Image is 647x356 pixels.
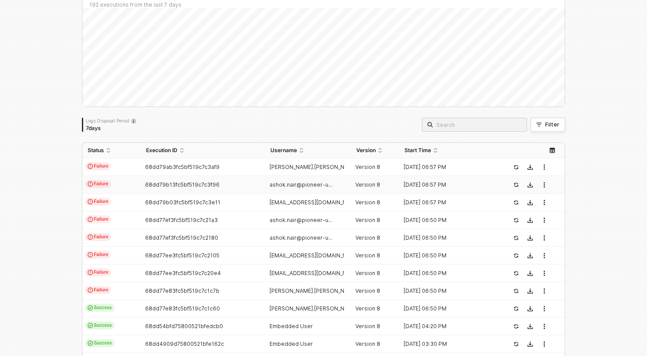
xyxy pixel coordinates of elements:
span: [EMAIL_ADDRESS][DOMAIN_NAME] [270,199,360,206]
span: icon-exclamation [88,252,93,257]
span: icon-exclamation [88,164,93,169]
span: 68dd79b03fc5bf519c7c3e11 [145,199,220,206]
span: 68dd77ee3fc5bf519c7c20e4 [145,270,221,276]
button: Filter [531,118,565,132]
span: Failure [85,286,111,294]
span: icon-success-page [513,306,519,311]
div: 192 executions from the last 7 days [89,1,565,8]
span: icon-success-page [513,324,519,329]
span: icon-success-page [513,271,519,276]
div: [DATE] 06:50 PM [399,252,496,259]
div: [DATE] 06:50 PM [399,305,496,312]
span: [PERSON_NAME].[PERSON_NAME]@[PERSON_NAME]... [270,287,410,294]
span: icon-table [550,148,555,153]
span: [PERSON_NAME].[PERSON_NAME]@[PERSON_NAME]... [270,164,410,170]
span: Version 8 [355,287,380,294]
span: icon-download [528,165,533,170]
div: [DATE] 06:50 PM [399,270,496,277]
span: icon-download [528,235,533,241]
span: Failure [85,180,111,188]
span: Execution ID [146,147,177,154]
span: icon-download [528,253,533,258]
span: icon-download [528,200,533,205]
span: icon-success-page [513,253,519,258]
span: Version 8 [355,323,380,329]
div: Filter [545,121,559,128]
span: Success [85,304,115,312]
span: Version 8 [355,305,380,312]
span: icon-success-page [513,235,519,241]
span: Version 8 [355,217,380,223]
span: icon-cards [88,341,93,346]
span: Version 8 [355,234,380,241]
div: [DATE] 06:50 PM [399,287,496,295]
span: icon-exclamation [88,234,93,240]
span: 68dd77ee3fc5bf519c7c2105 [145,252,220,259]
span: icon-success-page [513,341,519,347]
span: Failure [85,268,111,276]
span: icon-download [528,288,533,294]
span: Version 8 [355,252,380,259]
span: icon-download [528,324,533,329]
span: icon-download [528,182,533,188]
span: icon-cards [88,323,93,328]
div: [DATE] 06:50 PM [399,217,496,224]
span: Failure [85,162,111,170]
span: Failure [85,198,111,206]
span: icon-exclamation [88,270,93,275]
span: Version 8 [355,181,380,188]
div: [DATE] 06:57 PM [399,164,496,171]
th: Version [351,143,399,158]
span: 68dd79b13fc5bf519c7c3f96 [145,181,220,188]
span: ashok.nair@pioneer-u... [270,234,332,241]
th: Execution ID [141,143,265,158]
span: icon-exclamation [88,287,93,293]
th: Username [265,143,351,158]
span: Version 8 [355,341,380,347]
span: Start Time [404,147,431,154]
span: icon-download [528,306,533,311]
span: Version 8 [355,164,380,170]
span: icon-download [528,341,533,347]
span: [EMAIL_ADDRESS][DOMAIN_NAME] [270,252,360,259]
span: [PERSON_NAME].[PERSON_NAME]@[PERSON_NAME]... [270,305,410,312]
span: 68dd77e83fc5bf519c7c1c60 [145,305,220,312]
span: icon-success-page [513,218,519,223]
span: icon-exclamation [88,181,93,187]
span: Version [356,147,376,154]
th: Status [82,143,141,158]
span: 68dd4909d75800521bfe162c [145,341,224,347]
div: [DATE] 03:30 PM [399,341,496,348]
span: Failure [85,215,111,223]
span: Version 8 [355,270,380,276]
span: icon-exclamation [88,217,93,222]
span: icon-success-page [513,165,519,170]
span: ashok.nair@pioneer-u... [270,217,332,223]
div: 7 days [86,125,136,132]
span: icon-download [528,218,533,223]
span: Embedded User [270,341,313,347]
span: Embedded User [270,323,313,329]
span: 68dd77ef3fc5bf519c7c2180 [145,234,218,241]
div: [DATE] 06:57 PM [399,181,496,188]
span: ashok.nair@pioneer-u... [270,181,332,188]
input: Search [436,120,521,130]
div: [DATE] 06:57 PM [399,199,496,206]
span: Success [85,339,115,347]
span: Success [85,322,115,329]
span: [EMAIL_ADDRESS][DOMAIN_NAME] [270,270,360,276]
span: 68dd77ef3fc5bf519c7c21a3 [145,217,218,223]
span: icon-exclamation [88,199,93,204]
div: Logs Disposal Period [86,118,136,124]
div: [DATE] 04:20 PM [399,323,496,330]
span: Failure [85,233,111,241]
span: icon-success-page [513,200,519,205]
th: Start Time [399,143,503,158]
span: icon-success-page [513,288,519,294]
span: Version 8 [355,199,380,206]
span: icon-cards [88,305,93,310]
span: 68dd54bfd75800521bfedcb0 [145,323,223,329]
div: [DATE] 06:50 PM [399,234,496,241]
span: 68dd79ab3fc5bf519c7c3af9 [145,164,220,170]
span: Status [88,147,104,154]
